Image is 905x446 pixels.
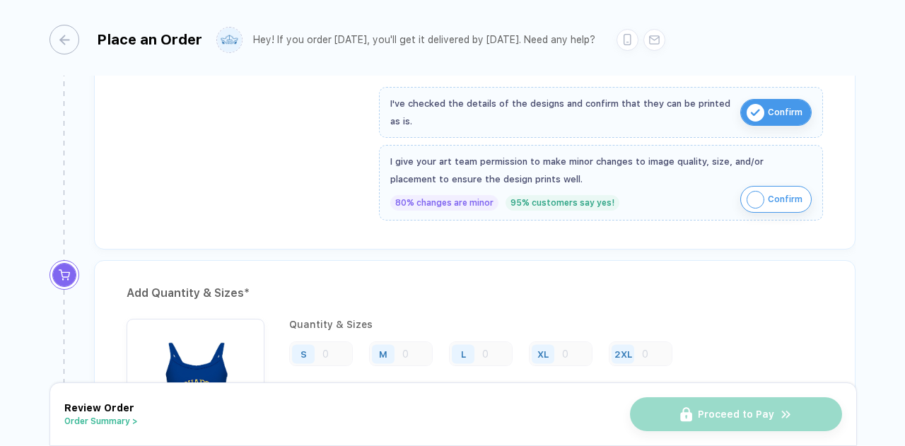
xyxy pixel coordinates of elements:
div: 80% changes are minor [390,195,498,211]
div: S [300,348,307,359]
div: XL [537,348,549,359]
button: iconConfirm [740,99,812,126]
div: Place an Order [97,31,202,48]
div: Hey! If you order [DATE], you'll get it delivered by [DATE]. Need any help? [253,34,595,46]
div: 95% customers say yes! [506,195,619,211]
div: Add Quantity & Sizes [127,282,823,305]
div: 2XL [614,348,632,359]
button: iconConfirm [740,186,812,213]
img: user profile [217,28,242,52]
span: Review Order [64,402,134,413]
span: Confirm [768,101,802,124]
div: L [461,348,466,359]
div: I give your art team permission to make minor changes to image quality, size, and/or placement to... [390,153,812,188]
img: icon [747,104,764,122]
div: M [379,348,387,359]
img: icon [747,191,764,209]
button: Order Summary > [64,416,138,426]
span: Confirm [768,188,802,211]
div: Quantity & Sizes [289,319,683,330]
div: I've checked the details of the designs and confirm that they can be printed as is. [390,95,733,130]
